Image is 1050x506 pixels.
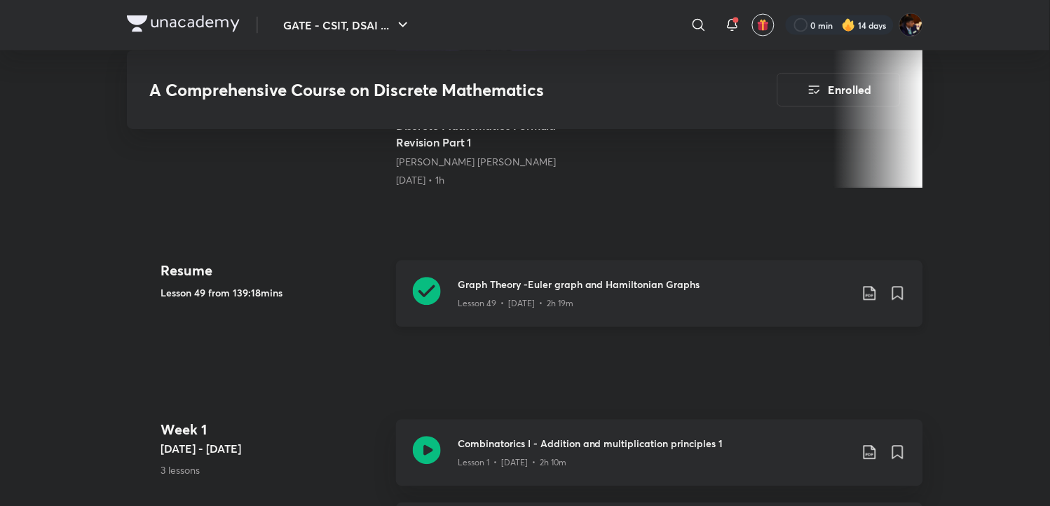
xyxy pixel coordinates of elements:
h4: Week 1 [161,420,385,441]
h3: A Comprehensive Course on Discrete Mathematics [149,80,698,100]
h5: Lesson 49 from 139:18mins [161,286,385,301]
img: streak [842,18,856,32]
button: GATE - CSIT, DSAI ... [275,11,420,39]
div: 12th Jul • 1h [396,174,587,188]
h4: Resume [161,261,385,282]
h5: Discrete Mathematics Formula Revision Part 1 [396,118,587,151]
a: [PERSON_NAME] [PERSON_NAME] [396,156,556,169]
h5: [DATE] - [DATE] [161,441,385,458]
button: avatar [752,14,775,36]
p: Lesson 49 • [DATE] • 2h 19m [458,298,573,310]
a: Graph Theory -Euler graph and Hamiltonian GraphsLesson 49 • [DATE] • 2h 19m [396,261,923,344]
img: Company Logo [127,15,240,32]
button: Enrolled [777,73,901,107]
p: Lesson 1 • [DATE] • 2h 10m [458,457,566,470]
p: 3 lessons [161,463,385,478]
div: Sridhar Dhulipala Venkata [396,156,587,170]
h3: Combinatorics I - Addition and multiplication principles 1 [458,437,850,451]
h3: Graph Theory -Euler graph and Hamiltonian Graphs [458,278,850,292]
a: Company Logo [127,15,240,36]
img: avatar [757,19,770,32]
img: Asmeet Gupta [899,13,923,37]
a: Combinatorics I - Addition and multiplication principles 1Lesson 1 • [DATE] • 2h 10m [396,420,923,503]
